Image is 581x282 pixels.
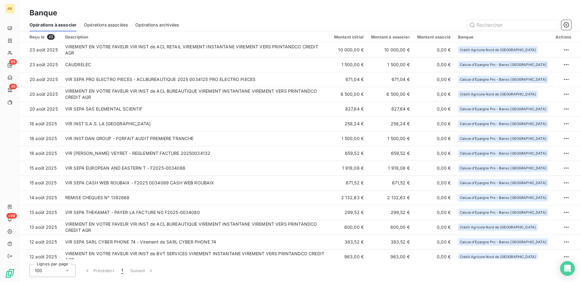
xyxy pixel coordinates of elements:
td: VIREMENT EN VOTRE FAVEUR VIR INST de ACL BUREAUTIQUE VIREMENT INSTANTANE VIREMENT VERS PRINTANDCO... [61,220,330,235]
td: 14 août 2025 [20,190,61,205]
td: 23 août 2025 [20,57,61,72]
span: Caisse d'Epargne Pro - Banxo [GEOGRAPHIC_DATA] [460,63,546,66]
td: 6 500,00 € [330,87,367,102]
td: 0,00 € [413,249,454,264]
span: +99 [6,213,17,219]
td: 963,00 € [367,249,413,264]
td: 20 août 2025 [20,102,61,116]
a: 45 [5,85,14,95]
span: Crédit Agricole Nord de [GEOGRAPHIC_DATA] [460,92,536,96]
td: 659,52 € [330,146,367,161]
span: 45 [47,34,55,40]
td: 0,00 € [413,87,454,102]
td: 0,00 € [413,102,454,116]
td: 0,00 € [413,57,454,72]
div: Montant à associer [371,34,410,39]
div: Montant associé [417,34,451,39]
div: AB [5,4,15,14]
td: VIR SEPA SAS ELEMENTAL SCIENTIF [61,102,330,116]
td: 12 août 2025 [20,235,61,249]
span: 100 [35,268,42,274]
td: VIREMENT EN VOTRE FAVEUR VIR INST de BVT SERVICES VIREMENT INSTANTANE VIREMENT VERS PRINTANDCO CR... [61,249,330,264]
td: 15 août 2025 [20,175,61,190]
td: 1 500,00 € [330,131,367,146]
td: 20 août 2025 [20,87,61,102]
td: 18 août 2025 [20,146,61,161]
span: Caisse d'Epargne Pro - Banxo [GEOGRAPHIC_DATA] [460,240,546,244]
div: Open Intercom Messenger [560,261,575,276]
td: 2 132,63 € [367,190,413,205]
span: Opérations associées [84,22,128,28]
span: 1 [121,268,123,274]
td: 0,00 € [413,42,454,57]
span: Caisse d'Epargne Pro - Banxo [GEOGRAPHIC_DATA] [460,196,546,199]
td: 10 000,00 € [330,42,367,57]
td: 0,00 € [413,72,454,87]
td: 1 918,08 € [367,161,413,175]
td: 299,52 € [367,205,413,220]
td: 12 août 2025 [20,249,61,264]
td: VIREMENT EN VOTRE FAVEUR VIR INST de ACL BUREAUTIQUE VIREMENT INSTANTANE VIREMENT VERS PRINTANDCO... [61,87,330,102]
a: 85 [5,60,14,70]
td: 0,00 € [413,220,454,235]
td: 0,00 € [413,175,454,190]
span: Opérations à associer [30,22,77,28]
td: 659,52 € [367,146,413,161]
td: 258,24 € [367,116,413,131]
td: 2 132,63 € [330,190,367,205]
span: Caisse d'Epargne Pro - Banxo [GEOGRAPHIC_DATA] [460,211,546,214]
td: 20 août 2025 [20,72,61,87]
span: 45 [9,84,17,89]
td: 0,00 € [413,235,454,249]
span: Crédit Agricole Nord de [GEOGRAPHIC_DATA] [460,255,536,259]
td: VIR SEPA PRO ELECTRO PIECES - ACLBUREAUTIQUE 2025 0034125 PRO ELECTRO PIECES [61,72,330,87]
td: 0,00 € [413,116,454,131]
td: 671,04 € [330,72,367,87]
span: 85 [9,59,17,65]
div: Actions [555,34,571,39]
td: 299,52 € [330,205,367,220]
td: 1 500,00 € [330,57,367,72]
td: 258,24 € [330,116,367,131]
span: Crédit Agricole Nord de [GEOGRAPHIC_DATA] [460,48,536,52]
div: Banque [458,34,548,39]
span: Crédit Agricole Nord de [GEOGRAPHIC_DATA] [460,225,536,229]
td: VIR INST S.A.S. LA [GEOGRAPHIC_DATA] [61,116,330,131]
img: Logo LeanPay [5,268,15,278]
h3: Banque [30,7,57,18]
td: 0,00 € [413,205,454,220]
td: 671,52 € [330,175,367,190]
td: 383,52 € [330,235,367,249]
td: VIR SEPA EUROPEAN AND EASTERN T - F2025-0034066 [61,161,330,175]
span: Caisse d'Epargne Pro - Banxo [GEOGRAPHIC_DATA] [460,107,546,111]
td: 15 août 2025 [20,161,61,175]
div: Montant initial [334,34,364,39]
span: Caisse d'Epargne Pro - Banxo [GEOGRAPHIC_DATA] [460,122,546,126]
td: 10 000,00 € [367,42,413,57]
td: 0,00 € [413,190,454,205]
td: REMISE CHEQUES N° 1392668 [61,190,330,205]
td: VIR [PERSON_NAME] VEYRET - REGLEMENT FACTURE 20250034132 [61,146,330,161]
td: 0,00 € [413,131,454,146]
td: 13 août 2025 [20,205,61,220]
span: Caisse d'Epargne Pro - Banxo [GEOGRAPHIC_DATA] [460,78,546,81]
span: Caisse d'Epargne Pro - Banxo [GEOGRAPHIC_DATA] [460,181,546,185]
td: VIREMENT EN VOTRE FAVEUR VIR INST de ACL RETAIL VIREMENT INSTANTANE VIREMENT VERS PRINTANDCO CRED... [61,42,330,57]
button: Précédent [81,264,118,277]
td: 671,52 € [367,175,413,190]
td: 827,64 € [367,102,413,116]
button: 1 [118,264,127,277]
td: 18 août 2025 [20,116,61,131]
td: 23 août 2025 [20,42,61,57]
td: 671,04 € [367,72,413,87]
td: 0,00 € [413,161,454,175]
input: Rechercher [467,20,559,30]
span: Caisse d'Epargne Pro - Banxo [GEOGRAPHIC_DATA] [460,151,546,155]
td: VIR INST DAN GROUP - FORFAIT AUDIT PREMIERE TRANCHE [61,131,330,146]
td: 383,52 € [367,235,413,249]
div: Reçu le [30,34,58,40]
td: 827,64 € [330,102,367,116]
div: Description [65,34,327,39]
button: Suivant [127,264,158,277]
td: 6 500,00 € [367,87,413,102]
